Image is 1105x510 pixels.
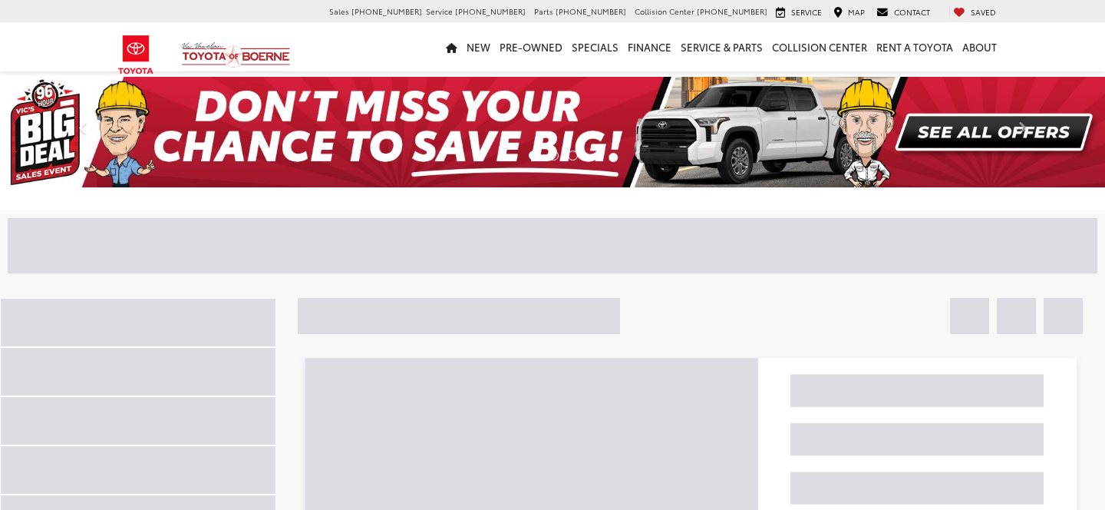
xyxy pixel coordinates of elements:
[556,5,626,17] span: [PHONE_NUMBER]
[107,30,165,80] img: Toyota
[495,22,567,71] a: Pre-Owned
[872,6,934,18] a: Contact
[441,22,462,71] a: Home
[872,22,958,71] a: Rent a Toyota
[971,6,996,18] span: Saved
[848,6,865,18] span: Map
[329,5,349,17] span: Sales
[830,6,869,18] a: Map
[767,22,872,71] a: Collision Center
[635,5,694,17] span: Collision Center
[426,5,453,17] span: Service
[181,41,291,68] img: Vic Vaughan Toyota of Boerne
[958,22,1001,71] a: About
[791,6,822,18] span: Service
[455,5,526,17] span: [PHONE_NUMBER]
[623,22,676,71] a: Finance
[567,22,623,71] a: Specials
[949,6,1000,18] a: My Saved Vehicles
[676,22,767,71] a: Service & Parts: Opens in a new tab
[351,5,422,17] span: [PHONE_NUMBER]
[697,5,767,17] span: [PHONE_NUMBER]
[772,6,826,18] a: Service
[894,6,930,18] span: Contact
[534,5,553,17] span: Parts
[462,22,495,71] a: New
